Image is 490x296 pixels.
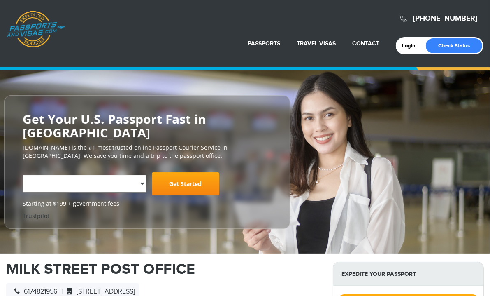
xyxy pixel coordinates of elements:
[7,11,65,48] a: Passports & [DOMAIN_NAME]
[23,200,272,208] span: Starting at $199 + government fees
[352,40,379,47] a: Contact
[23,143,272,160] p: [DOMAIN_NAME] is the #1 most trusted online Passport Courier Service in [GEOGRAPHIC_DATA]. We sav...
[426,38,482,53] a: Check Status
[10,288,57,296] span: 6174821956
[6,262,320,277] h1: MILK STREET POST OFFICE
[333,262,483,286] strong: Expedite Your Passport
[402,42,421,49] a: Login
[248,40,280,47] a: Passports
[23,112,272,139] h2: Get Your U.S. Passport Fast in [GEOGRAPHIC_DATA]
[63,288,135,296] span: [STREET_ADDRESS]
[413,14,477,23] a: [PHONE_NUMBER]
[297,40,336,47] a: Travel Visas
[23,212,49,220] a: Trustpilot
[152,172,219,195] a: Get Started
